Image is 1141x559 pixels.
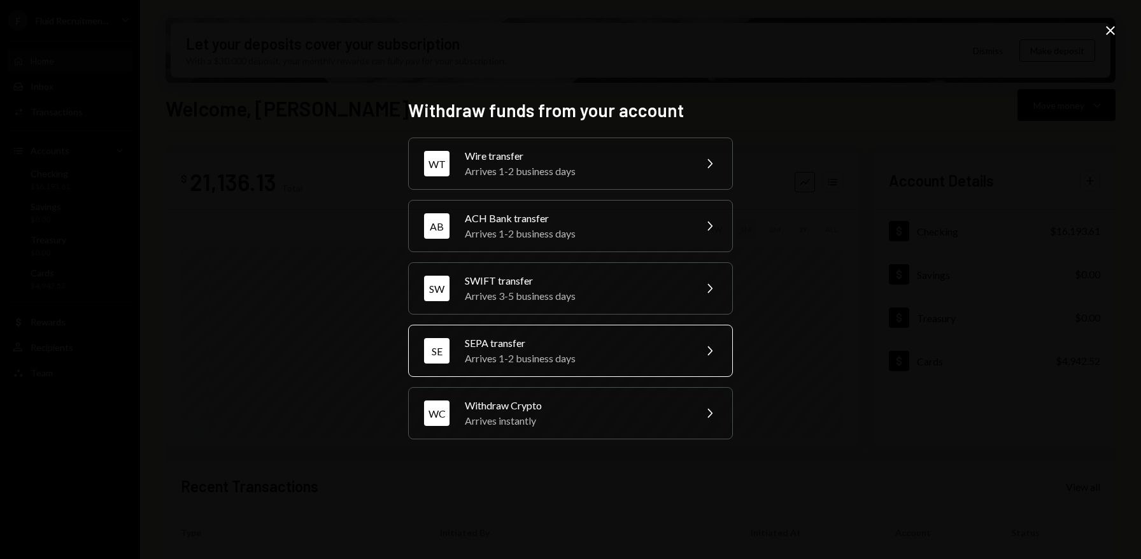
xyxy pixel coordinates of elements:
button: ABACH Bank transferArrives 1-2 business days [408,200,733,252]
button: WCWithdraw CryptoArrives instantly [408,387,733,439]
div: SEPA transfer [465,336,686,351]
div: WT [424,151,450,176]
button: SWSWIFT transferArrives 3-5 business days [408,262,733,315]
div: SE [424,338,450,364]
div: Wire transfer [465,148,686,164]
button: WTWire transferArrives 1-2 business days [408,138,733,190]
div: Arrives 1-2 business days [465,351,686,366]
button: SESEPA transferArrives 1-2 business days [408,325,733,377]
div: SWIFT transfer [465,273,686,288]
div: WC [424,400,450,426]
h2: Withdraw funds from your account [408,98,733,123]
div: Arrives instantly [465,413,686,428]
div: SW [424,276,450,301]
div: Arrives 1-2 business days [465,164,686,179]
div: Arrives 3-5 business days [465,288,686,304]
div: ACH Bank transfer [465,211,686,226]
div: Arrives 1-2 business days [465,226,686,241]
div: AB [424,213,450,239]
div: Withdraw Crypto [465,398,686,413]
